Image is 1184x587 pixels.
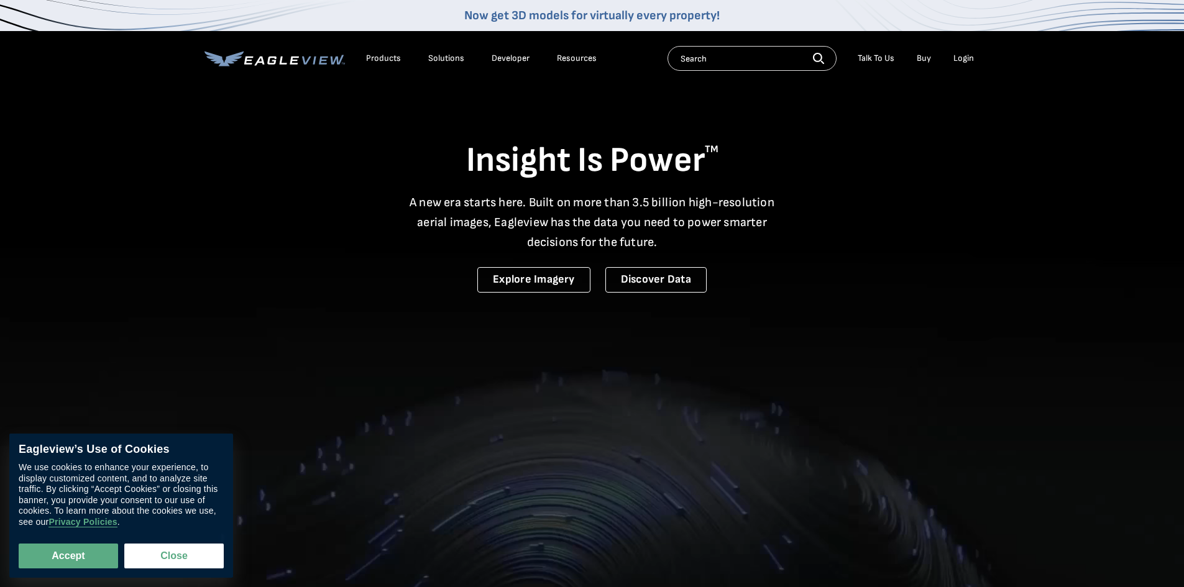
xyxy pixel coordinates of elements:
[858,53,894,64] div: Talk To Us
[917,53,931,64] a: Buy
[464,8,720,23] a: Now get 3D models for virtually every property!
[428,53,464,64] div: Solutions
[124,544,224,568] button: Close
[605,267,707,293] a: Discover Data
[19,463,224,528] div: We use cookies to enhance your experience, to display customized content, and to analyze site tra...
[557,53,597,64] div: Resources
[19,544,118,568] button: Accept
[705,143,718,155] sup: TM
[19,443,224,457] div: Eagleview’s Use of Cookies
[492,53,530,64] a: Developer
[953,53,974,64] div: Login
[366,53,401,64] div: Products
[668,46,837,71] input: Search
[402,193,782,252] p: A new era starts here. Built on more than 3.5 billion high-resolution aerial images, Eagleview ha...
[204,139,980,183] h1: Insight Is Power
[48,517,117,528] a: Privacy Policies
[477,267,590,293] a: Explore Imagery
